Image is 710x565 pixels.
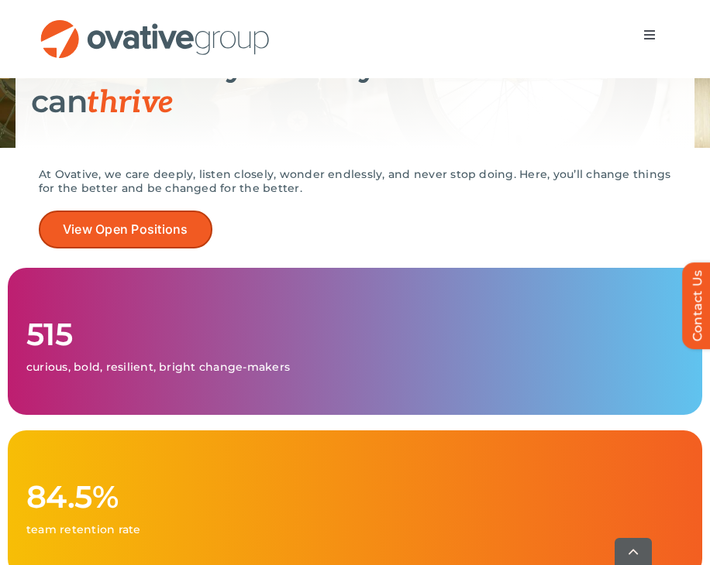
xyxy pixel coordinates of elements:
p: team retention rate [26,522,684,536]
span: thrive [87,84,173,122]
p: curious, bold, resilient, bright change-makers [26,360,684,374]
h1: 515 [26,317,684,352]
a: View Open Positions [39,211,212,248]
p: At Ovative, we care deeply, listen closely, wonder endlessly, and never stop doing. Here, you’ll ... [39,167,671,195]
h1: 84.5% [26,479,684,515]
nav: Menu [628,19,671,50]
h1: Where both you and your career can [31,48,679,121]
span: View Open Positions [63,222,188,237]
a: OG_Full_horizontal_RGB [39,18,271,33]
